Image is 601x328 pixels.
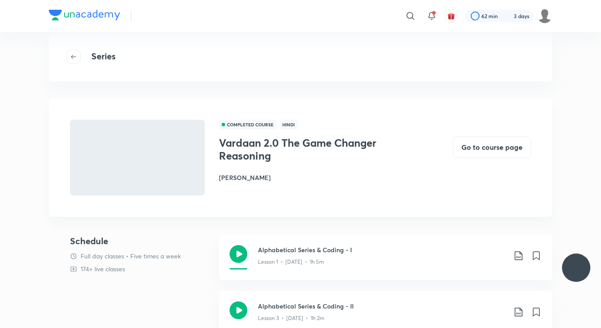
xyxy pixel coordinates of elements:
h3: Vardaan 2.0 The Game Changer Reasoning [219,137,418,162]
img: Company Logo [49,10,120,20]
h4: Series [91,50,116,64]
a: Company Logo [49,10,120,23]
p: Lesson 3 • [DATE] • 1h 2m [258,314,324,322]
span: COMPLETED COURSE [219,120,276,129]
img: avatar [447,12,455,20]
h3: Alphabetical Series & Coding - I [258,245,506,254]
p: Full day classes • Five times a week [81,251,181,261]
button: Go to course page [453,137,531,158]
h4: Schedule [70,234,212,248]
p: Lesson 1 • [DATE] • 1h 5m [258,258,324,266]
img: Thumbnail [69,119,206,196]
a: Alphabetical Series & Coding - ILesson 1 • [DATE] • 1h 5m [219,234,552,291]
h6: [PERSON_NAME] [219,173,418,182]
p: 174+ live classes [81,264,125,273]
h3: Alphabetical Series & Coding - II [258,301,506,311]
span: Hindi [280,120,297,129]
img: snehal rajesh [537,8,552,23]
button: avatar [444,9,458,23]
img: streak [503,12,512,20]
img: ttu [571,262,581,273]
